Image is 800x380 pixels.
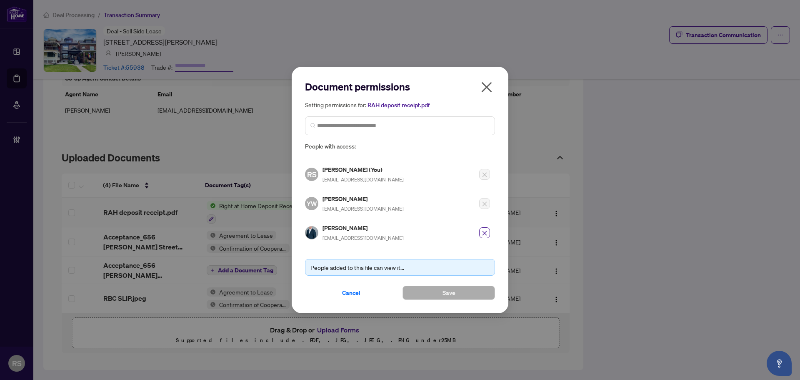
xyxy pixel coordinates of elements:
[322,235,404,241] span: [EMAIL_ADDRESS][DOMAIN_NAME]
[342,286,360,299] span: Cancel
[305,80,495,93] h2: Document permissions
[322,194,404,204] h5: [PERSON_NAME]
[402,286,495,300] button: Save
[322,206,404,212] span: [EMAIL_ADDRESS][DOMAIN_NAME]
[307,169,317,180] span: RS
[305,100,495,110] h5: Setting permissions for:
[480,81,493,94] span: close
[482,230,487,236] span: close
[307,199,317,209] span: YW
[322,165,404,174] h5: [PERSON_NAME] (You)
[305,226,318,239] img: Profile Icon
[310,123,315,128] img: search_icon
[322,176,404,183] span: [EMAIL_ADDRESS][DOMAIN_NAME]
[767,351,792,376] button: Open asap
[305,286,397,300] button: Cancel
[310,263,490,272] div: People added to this file can view it...
[305,142,495,151] span: People with access:
[322,223,404,233] h5: [PERSON_NAME]
[367,101,430,109] span: RAH deposit receipt.pdf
